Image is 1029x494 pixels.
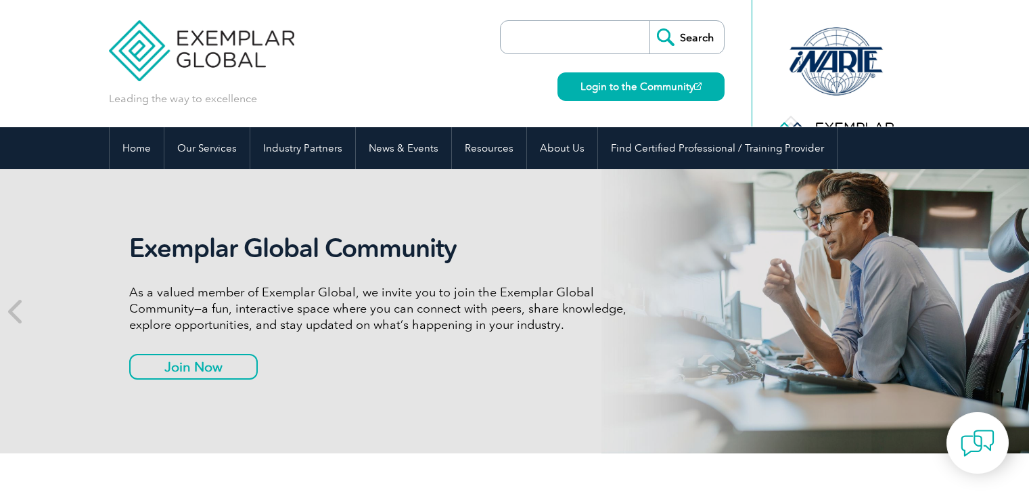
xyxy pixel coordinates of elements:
a: Resources [452,127,526,169]
p: Leading the way to excellence [109,91,257,106]
a: Our Services [164,127,250,169]
a: Industry Partners [250,127,355,169]
a: Home [110,127,164,169]
a: Login to the Community [557,72,725,101]
a: About Us [527,127,597,169]
img: contact-chat.png [961,426,994,460]
a: News & Events [356,127,451,169]
input: Search [649,21,724,53]
a: Join Now [129,354,258,380]
img: open_square.png [694,83,702,90]
p: As a valued member of Exemplar Global, we invite you to join the Exemplar Global Community—a fun,... [129,284,637,333]
a: Find Certified Professional / Training Provider [598,127,837,169]
h2: Exemplar Global Community [129,233,637,264]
